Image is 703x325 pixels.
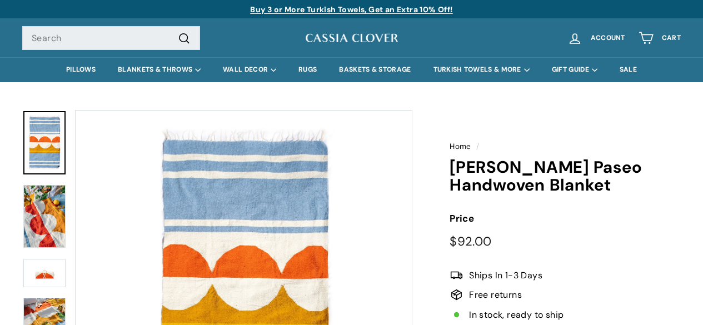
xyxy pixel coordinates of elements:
h1: [PERSON_NAME] Paseo Handwoven Blanket [450,158,681,194]
span: $92.00 [450,233,491,249]
span: / [473,142,482,151]
span: Cart [662,34,681,42]
a: Luna Paseo Handwoven Blanket [23,111,66,174]
a: SALE [609,57,648,82]
img: Luna Paseo Handwoven Blanket [23,185,66,248]
summary: GIFT GUIDE [541,57,609,82]
img: Luna Paseo Handwoven Blanket [23,259,66,287]
a: Buy 3 or More Turkish Towels, Get an Extra 10% Off! [250,4,452,14]
summary: BLANKETS & THROWS [107,57,212,82]
a: Home [450,142,471,151]
summary: WALL DECOR [212,57,287,82]
label: Price [450,211,681,226]
a: Cart [632,22,687,54]
span: Account [591,34,625,42]
input: Search [22,26,200,51]
a: PILLOWS [55,57,107,82]
span: Free returns [469,288,522,302]
nav: breadcrumbs [450,141,681,153]
a: RUGS [287,57,328,82]
a: BASKETS & STORAGE [328,57,422,82]
summary: TURKISH TOWELS & MORE [422,57,541,82]
a: Account [561,22,632,54]
span: In stock, ready to ship [469,308,564,322]
span: Ships In 1-3 Days [469,268,542,283]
